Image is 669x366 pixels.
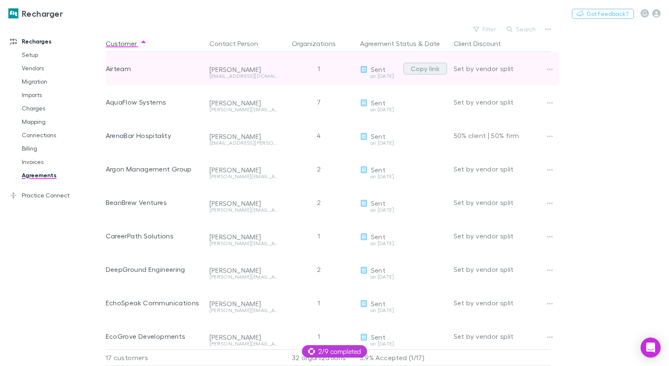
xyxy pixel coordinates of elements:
div: on [DATE] [360,207,447,212]
a: Recharger [3,3,68,23]
a: Migration [13,75,104,88]
div: CareerPath Solutions [106,219,203,253]
div: Open Intercom Messenger [641,338,661,358]
div: [EMAIL_ADDRESS][DOMAIN_NAME] [209,74,278,79]
div: Set by vendor split [454,320,551,353]
div: [PERSON_NAME] [209,333,278,341]
div: [PERSON_NAME] [209,233,278,241]
button: Search [503,24,541,34]
div: Set by vendor split [454,219,551,253]
div: on [DATE] [360,308,447,313]
div: 2 [281,186,357,219]
div: [PERSON_NAME] [209,99,278,107]
div: on [DATE] [360,141,447,146]
div: [PERSON_NAME][EMAIL_ADDRESS][PERSON_NAME][DOMAIN_NAME] [209,274,278,279]
div: [PERSON_NAME][EMAIL_ADDRESS][PERSON_NAME][DOMAIN_NAME] [209,241,278,246]
h3: Recharger [22,8,63,18]
a: Imports [13,88,104,102]
div: [PERSON_NAME] [209,299,278,308]
a: Agreements [13,169,104,182]
div: on [DATE] [360,107,447,112]
div: [PERSON_NAME][EMAIL_ADDRESS][DOMAIN_NAME] [209,341,278,346]
div: AquaFlow Systems [106,85,203,119]
button: Customer [106,35,147,52]
div: & [360,35,447,52]
div: Set by vendor split [454,152,551,186]
div: DeepGround Engineering [106,253,203,286]
span: Sent [371,132,386,140]
span: Sent [371,99,386,107]
div: Argon Management Group [106,152,203,186]
div: [PERSON_NAME] [209,266,278,274]
div: Airteam [106,52,203,85]
div: ArenaBar Hospitality [106,119,203,152]
div: 4 [281,119,357,152]
div: on [DATE] [360,341,447,346]
div: 1 [281,320,357,353]
button: Organizations [292,35,346,52]
div: 7 [281,85,357,119]
p: 5.9% Accepted (1/17) [360,350,447,366]
span: Sent [371,333,386,341]
div: [PERSON_NAME][EMAIL_ADDRESS][PERSON_NAME][DOMAIN_NAME] [209,174,278,179]
button: Copy link [403,63,447,74]
button: Client Discount [454,35,511,52]
a: Vendors [13,61,104,75]
div: on [DATE] [360,274,447,279]
img: Recharger's Logo [8,8,18,18]
div: 2 [281,253,357,286]
div: Set by vendor split [454,286,551,320]
a: Connections [13,128,104,142]
span: Sent [371,233,386,241]
div: [PERSON_NAME][EMAIL_ADDRESS][PERSON_NAME][DOMAIN_NAME] [209,107,278,112]
div: on [DATE] [360,174,447,179]
a: Recharges [2,35,104,48]
button: Agreement Status [360,35,416,52]
span: Sent [371,166,386,174]
div: 2 [281,152,357,186]
div: [PERSON_NAME] [209,132,278,141]
div: on [DATE] [360,74,400,79]
div: Set by vendor split [454,85,551,119]
div: 50% client | 50% firm [454,119,551,152]
div: Set by vendor split [454,186,551,219]
span: Sent [371,266,386,274]
div: 1 [281,219,357,253]
span: Sent [371,199,386,207]
a: Billing [13,142,104,155]
span: Sent [371,65,386,73]
div: [PERSON_NAME] [209,65,278,74]
a: Charges [13,102,104,115]
div: Set by vendor split [454,52,551,85]
span: Sent [371,299,386,307]
div: [PERSON_NAME] [209,166,278,174]
div: 1 [281,52,357,85]
a: Practice Connect [2,189,104,202]
div: [EMAIL_ADDRESS][PERSON_NAME][DOMAIN_NAME] [209,141,278,146]
a: Setup [13,48,104,61]
div: 17 customers [106,349,206,366]
button: Filter [469,24,501,34]
a: Invoices [13,155,104,169]
a: Mapping [13,115,104,128]
button: Got Feedback? [572,9,634,19]
div: Set by vendor split [454,253,551,286]
div: [PERSON_NAME][EMAIL_ADDRESS][PERSON_NAME][DOMAIN_NAME] [209,308,278,313]
div: [PERSON_NAME][EMAIL_ADDRESS][PERSON_NAME][DOMAIN_NAME] [209,207,278,212]
div: EchoSpeak Communications [106,286,203,320]
div: 32 organizations [281,349,357,366]
div: on [DATE] [360,241,447,246]
div: [PERSON_NAME] [209,199,278,207]
div: 1 [281,286,357,320]
button: Date [425,35,440,52]
div: EcoGrove Developments [106,320,203,353]
button: Contact Person [209,35,268,52]
div: BeanBrew Ventures [106,186,203,219]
